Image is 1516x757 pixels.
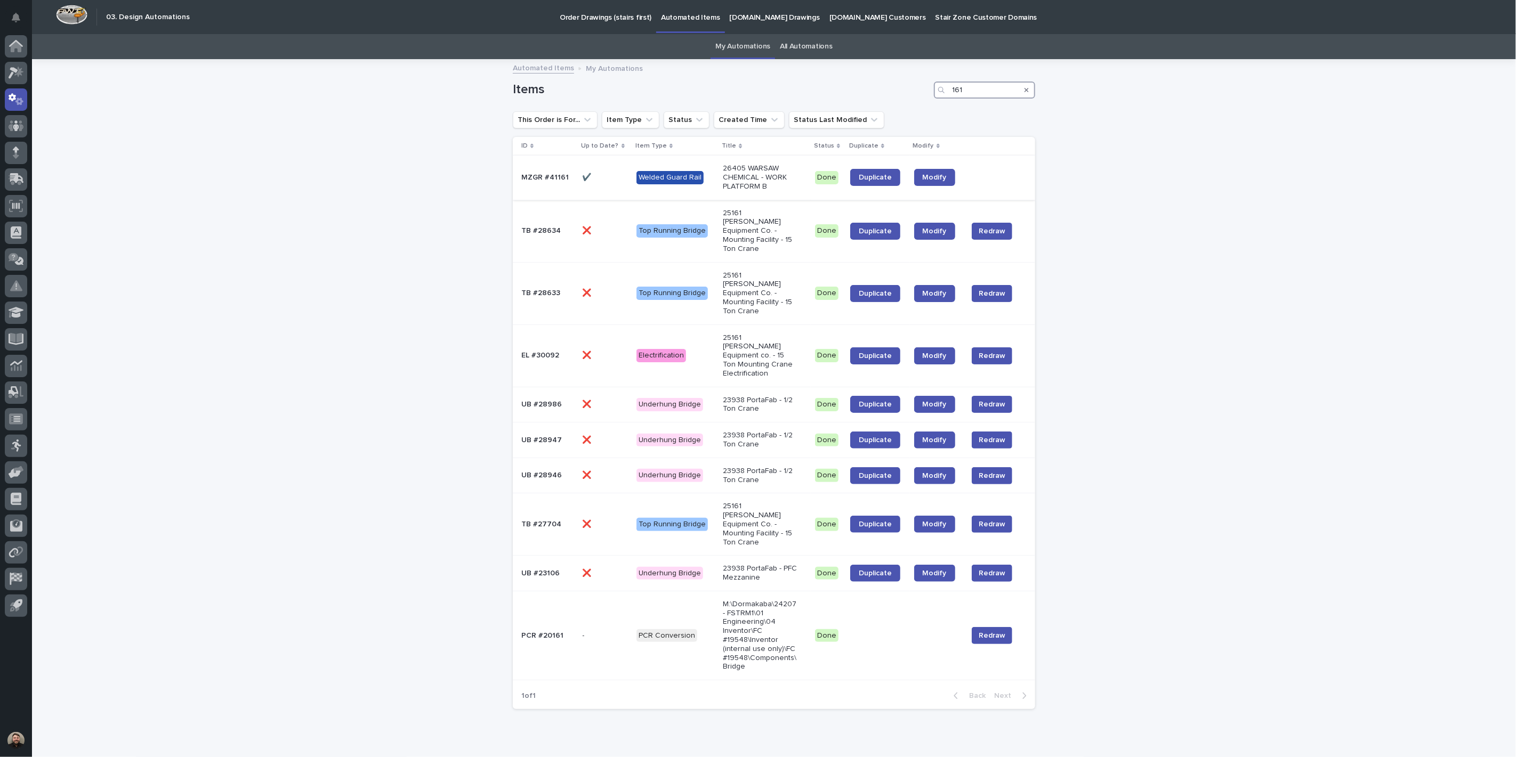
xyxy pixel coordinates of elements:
span: Redraw [979,288,1005,299]
div: Notifications [13,13,27,30]
tr: EL #30092EL #30092 ❌❌ Electrification25161 [PERSON_NAME] Equipment co. - 15 Ton Mounting Crane El... [513,324,1035,387]
p: ❌ [583,398,594,409]
a: Duplicate [850,467,900,484]
p: Item Type [635,140,667,152]
button: Redraw [972,516,1012,533]
span: Duplicate [859,352,892,360]
div: Done [815,287,838,300]
button: Redraw [972,396,1012,413]
button: Status [664,111,709,128]
tr: UB #28986UB #28986 ❌❌ Underhung Bridge23938 PortaFab - 1/2 Ton CraneDoneDuplicateModifyRedraw [513,387,1035,422]
p: 25161 [PERSON_NAME] Equipment Co. - Mounting Facility - 15 Ton Crane [723,271,799,316]
button: Back [945,691,990,701]
span: Redraw [979,630,1005,641]
a: Duplicate [850,396,900,413]
a: Duplicate [850,223,900,240]
tr: TB #27704TB #27704 ❌❌ Top Running Bridge25161 [PERSON_NAME] Equipment Co. - Mounting Facility - 1... [513,493,1035,556]
a: My Automations [715,34,770,59]
p: Modify [913,140,934,152]
p: Title [722,140,736,152]
span: Modify [923,569,947,577]
div: Top Running Bridge [636,287,708,300]
button: Redraw [972,467,1012,484]
p: ❌ [583,434,594,445]
p: TB #27704 [521,518,563,529]
p: Up to Date? [582,140,619,152]
p: 25161 [PERSON_NAME] Equipment co. - 15 Ton Mounting Crane Electrification [723,333,799,378]
p: TB #28634 [521,224,563,235]
button: Redraw [972,432,1012,449]
p: UB #28946 [521,469,564,480]
div: Done [815,171,838,184]
span: Redraw [979,470,1005,481]
p: ❌ [583,287,594,298]
div: Done [815,224,838,238]
a: Modify [914,565,955,582]
tr: UB #28947UB #28947 ❌❌ Underhung Bridge23938 PortaFab - 1/2 Ton CraneDoneDuplicateModifyRedraw [513,422,1035,458]
p: 26405 WARSAW CHEMICAL - WORK PLATFORM B [723,164,799,191]
span: Duplicate [859,290,892,297]
div: PCR Conversion [636,629,697,642]
h1: Items [513,82,930,97]
p: ✔️ [583,171,594,182]
span: Modify [923,174,947,181]
button: Redraw [972,347,1012,364]
p: PCR #20161 [521,629,566,640]
tr: MZGR #41161MZGR #41161 ✔️✔️ Welded Guard Rail26405 WARSAW CHEMICAL - WORK PLATFORM BDoneDuplicate... [513,156,1035,200]
span: Modify [923,520,947,528]
tr: UB #28946UB #28946 ❌❌ Underhung Bridge23938 PortaFab - 1/2 Ton CraneDoneDuplicateModifyRedraw [513,458,1035,493]
button: Redraw [972,565,1012,582]
span: Duplicate [859,472,892,479]
p: Status [814,140,834,152]
button: Item Type [602,111,659,128]
span: Redraw [979,226,1005,237]
span: Redraw [979,435,1005,445]
p: 23938 PortaFab - 1/2 Ton Crane [723,396,799,414]
span: Redraw [979,399,1005,410]
div: Done [815,398,838,411]
a: Automated Items [513,61,574,74]
div: Top Running Bridge [636,224,708,238]
div: Underhung Bridge [636,398,703,411]
div: Underhung Bridge [636,434,703,447]
a: Duplicate [850,516,900,533]
span: Modify [923,352,947,360]
a: Duplicate [850,347,900,364]
div: Done [815,469,838,482]
span: Duplicate [859,227,892,235]
button: Status Last Modified [789,111,884,128]
span: Duplicate [859,520,892,528]
p: UB #28986 [521,398,564,409]
span: Redraw [979,519,1005,530]
p: 23938 PortaFab - 1/2 Ton Crane [723,467,799,485]
a: Modify [914,285,955,302]
p: M:\Dormakaba\24207 - FSTRM1\01 Engineering\04 Inventor\FC #19548\Inventor (internal use only)\FC ... [723,600,799,671]
tr: TB #28633TB #28633 ❌❌ Top Running Bridge25161 [PERSON_NAME] Equipment Co. - Mounting Facility - 1... [513,262,1035,324]
p: My Automations [586,62,643,74]
a: Modify [914,396,955,413]
p: TB #28633 [521,287,562,298]
p: UB #28947 [521,434,564,445]
p: ❌ [583,224,594,235]
button: Notifications [5,6,27,29]
tr: TB #28634TB #28634 ❌❌ Top Running Bridge25161 [PERSON_NAME] Equipment Co. - Mounting Facility - 1... [513,200,1035,262]
span: Modify [923,436,947,444]
p: 25161 [PERSON_NAME] Equipment Co. - Mounting Facility - 15 Ton Crane [723,209,799,254]
span: Redraw [979,351,1005,361]
span: Duplicate [859,174,892,181]
tr: UB #23106UB #23106 ❌❌ Underhung Bridge23938 PortaFab - PFC MezzanineDoneDuplicateModifyRedraw [513,556,1035,591]
button: Redraw [972,223,1012,240]
a: Duplicate [850,565,900,582]
div: Done [815,567,838,580]
input: Search [934,82,1035,99]
div: Underhung Bridge [636,567,703,580]
p: 1 of 1 [513,683,544,709]
a: Modify [914,169,955,186]
a: Modify [914,516,955,533]
span: Modify [923,227,947,235]
a: Modify [914,467,955,484]
p: ❌ [583,349,594,360]
div: Underhung Bridge [636,469,703,482]
button: This Order is For... [513,111,598,128]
